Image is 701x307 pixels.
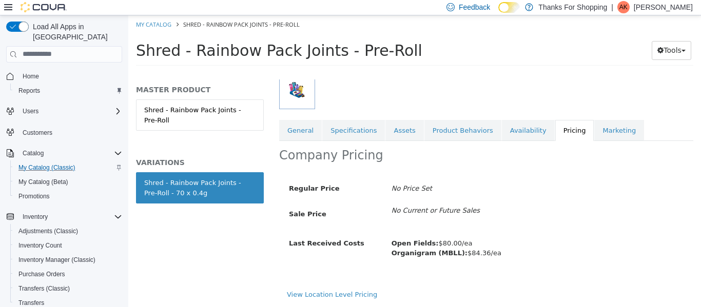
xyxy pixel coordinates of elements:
[374,105,426,126] a: Availability
[8,142,135,152] h5: VARIATIONS
[2,104,126,118] button: Users
[21,2,67,12] img: Cova
[161,195,198,202] span: Sale Price
[55,5,171,13] span: Shred - Rainbow Pack Joints - Pre-Roll
[617,1,630,13] div: Anya Kinzel-Cadrin
[14,161,80,174] a: My Catalog (Classic)
[538,1,607,13] p: Thanks For Shopping
[18,126,122,138] span: Customers
[18,178,68,186] span: My Catalog (Beta)
[18,256,95,264] span: Inventory Manager (Classic)
[8,26,294,44] span: Shred - Rainbow Pack Joints - Pre-Roll
[2,69,126,84] button: Home
[151,105,193,126] a: General
[14,190,122,202] span: Promotions
[29,22,122,42] span: Load All Apps in [GEOGRAPHIC_DATA]
[8,84,135,115] a: Shred - Rainbow Pack Joints - Pre-Roll
[10,253,126,267] button: Inventory Manager (Classic)
[263,234,339,241] b: Organigram (MBLL):
[263,169,304,177] i: No Price Set
[23,149,44,157] span: Catalog
[18,87,40,95] span: Reports
[161,224,236,232] span: Last Received Costs
[14,225,82,237] a: Adjustments (Classic)
[619,1,628,13] span: AK
[296,105,373,126] a: Product Behaviors
[2,125,126,139] button: Customers
[14,282,122,295] span: Transfers (Classic)
[14,85,122,97] span: Reports
[10,281,126,296] button: Transfers (Classic)
[10,267,126,281] button: Purchase Orders
[466,105,516,126] a: Marketing
[18,211,122,223] span: Inventory
[10,238,126,253] button: Inventory Count
[14,190,54,202] a: Promotions
[18,105,43,117] button: Users
[14,225,122,237] span: Adjustments (Classic)
[14,282,74,295] a: Transfers (Classic)
[8,5,43,13] a: My Catalog
[459,2,490,12] span: Feedback
[10,84,126,98] button: Reports
[151,132,255,148] h2: Company Pricing
[23,129,52,137] span: Customers
[18,147,48,159] button: Catalog
[18,211,52,223] button: Inventory
[14,176,122,188] span: My Catalog (Beta)
[14,254,122,266] span: Inventory Manager (Classic)
[263,224,310,232] b: Open Fields:
[263,191,352,199] i: No Current or Future Sales
[18,284,70,293] span: Transfers (Classic)
[18,163,75,172] span: My Catalog (Classic)
[10,224,126,238] button: Adjustments (Classic)
[10,189,126,203] button: Promotions
[14,254,100,266] a: Inventory Manager (Classic)
[18,70,43,83] a: Home
[14,239,66,252] a: Inventory Count
[10,160,126,175] button: My Catalog (Classic)
[2,210,126,224] button: Inventory
[18,127,56,139] a: Customers
[16,162,127,182] div: Shred - Rainbow Pack Joints - Pre-Roll - 70 x 0.4g
[18,147,122,159] span: Catalog
[257,105,295,126] a: Assets
[611,1,613,13] p: |
[14,161,122,174] span: My Catalog (Classic)
[18,105,122,117] span: Users
[23,107,38,115] span: Users
[263,234,373,241] span: $84.36/ea
[427,105,466,126] a: Pricing
[23,72,39,80] span: Home
[498,2,520,13] input: Dark Mode
[18,70,122,83] span: Home
[14,176,72,188] a: My Catalog (Beta)
[10,175,126,189] button: My Catalog (Beta)
[2,146,126,160] button: Catalog
[18,270,65,278] span: Purchase Orders
[18,192,50,200] span: Promotions
[634,1,693,13] p: [PERSON_NAME]
[159,275,249,283] a: View Location Level Pricing
[14,85,44,97] a: Reports
[14,268,122,280] span: Purchase Orders
[23,213,48,221] span: Inventory
[18,241,62,250] span: Inventory Count
[523,26,563,45] button: Tools
[18,299,44,307] span: Transfers
[194,105,257,126] a: Specifications
[14,268,69,280] a: Purchase Orders
[263,224,344,232] span: $80.00/ea
[161,169,211,177] span: Regular Price
[18,227,78,235] span: Adjustments (Classic)
[8,70,135,79] h5: MASTER PRODUCT
[14,239,122,252] span: Inventory Count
